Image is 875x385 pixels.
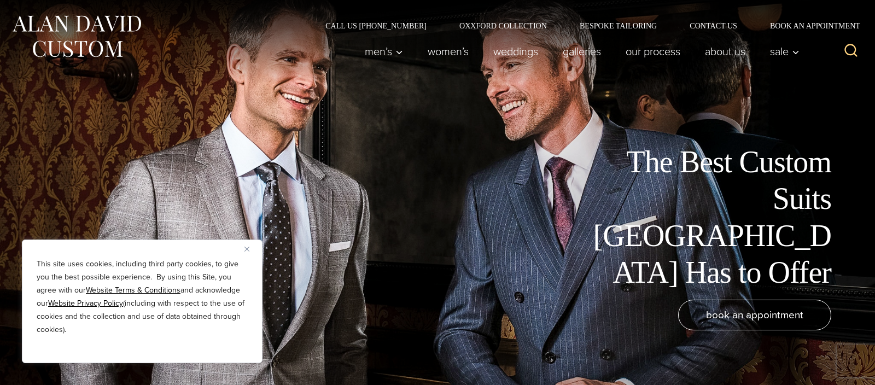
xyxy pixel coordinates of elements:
a: Galleries [551,40,614,62]
h1: The Best Custom Suits [GEOGRAPHIC_DATA] Has to Offer [585,144,831,291]
p: This site uses cookies, including third party cookies, to give you the best possible experience. ... [37,258,248,336]
a: Contact Us [673,22,754,30]
img: Close [244,247,249,252]
a: About Us [693,40,758,62]
span: book an appointment [706,307,803,323]
button: View Search Form [838,38,864,65]
nav: Secondary Navigation [309,22,864,30]
a: Website Privacy Policy [48,297,123,309]
a: Website Terms & Conditions [86,284,180,296]
img: Alan David Custom [11,12,142,61]
a: Oxxford Collection [443,22,563,30]
a: Bespoke Tailoring [563,22,673,30]
a: weddings [481,40,551,62]
button: Close [244,242,258,255]
a: Call Us [PHONE_NUMBER] [309,22,443,30]
a: Women’s [416,40,481,62]
a: book an appointment [678,300,831,330]
a: Our Process [614,40,693,62]
span: Men’s [365,46,403,57]
a: Book an Appointment [754,22,864,30]
span: Sale [770,46,800,57]
nav: Primary Navigation [353,40,806,62]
